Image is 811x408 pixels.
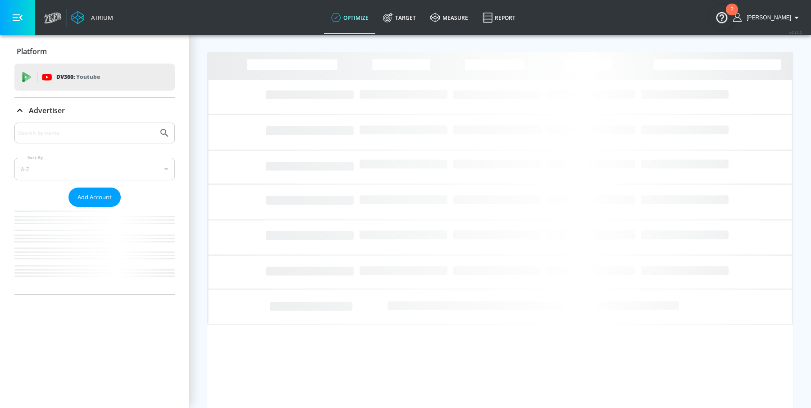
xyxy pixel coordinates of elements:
[14,64,175,91] div: DV360: Youtube
[475,1,523,34] a: Report
[743,14,791,21] span: login as: sharon.kwong@zefr.com
[423,1,475,34] a: measure
[709,5,734,30] button: Open Resource Center, 2 new notifications
[56,72,100,82] p: DV360:
[14,123,175,294] div: Advertiser
[14,39,175,64] div: Platform
[17,46,47,56] p: Platform
[324,1,376,34] a: optimize
[77,192,112,202] span: Add Account
[18,127,155,139] input: Search by name
[87,14,113,22] div: Atrium
[14,98,175,123] div: Advertiser
[68,188,121,207] button: Add Account
[29,105,65,115] p: Advertiser
[26,155,45,160] label: Sort By
[733,12,802,23] button: [PERSON_NAME]
[76,72,100,82] p: Youtube
[14,158,175,180] div: A-Z
[376,1,423,34] a: Target
[14,207,175,294] nav: list of Advertiser
[730,9,734,21] div: 2
[789,30,802,35] span: v 4.32.0
[71,11,113,24] a: Atrium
